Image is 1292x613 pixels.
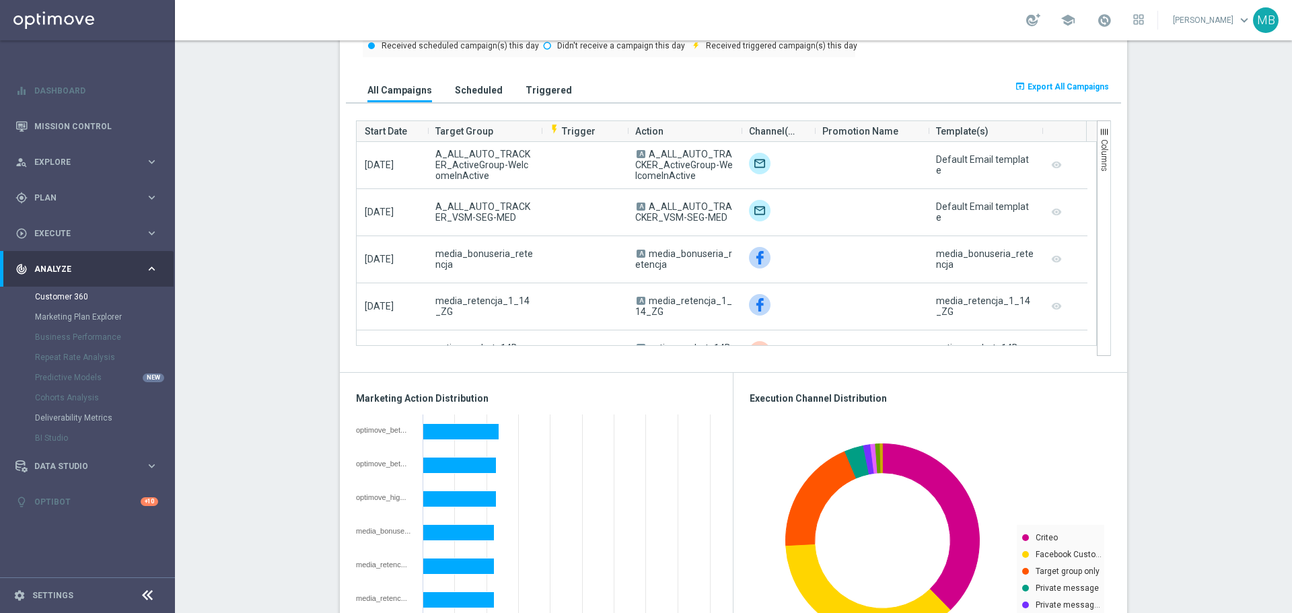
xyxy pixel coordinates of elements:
i: person_search [15,156,28,168]
span: Explore [34,158,145,166]
span: Analyze [34,265,145,273]
span: Export All Campaigns [1028,82,1109,92]
h3: Triggered [526,84,572,96]
span: A [637,203,645,211]
text: Private messag… [1036,600,1100,610]
img: Target group only [749,200,770,221]
i: play_circle_outline [15,227,28,240]
i: lightbulb [15,496,28,508]
div: Plan [15,192,145,204]
i: settings [13,589,26,602]
text: Criteo [1036,533,1058,542]
text: Target group only [1036,567,1100,576]
text: Facebook Custo… [1036,550,1102,559]
span: [DATE] [365,301,394,312]
div: MB [1253,7,1279,33]
button: Scheduled [452,77,506,102]
span: Channel(s) [749,118,795,145]
img: Facebook Custom Audience [749,294,770,316]
button: All Campaigns [364,77,435,102]
text: Private message [1036,583,1099,593]
i: keyboard_arrow_right [145,262,158,275]
a: Mission Control [34,108,158,144]
text: Received triggered campaign(s) this day [706,41,857,50]
i: track_changes [15,263,28,275]
div: Repeat Rate Analysis [35,347,174,367]
span: school [1061,13,1075,28]
button: person_search Explore keyboard_arrow_right [15,157,159,168]
div: media_bonuseria_retencja [936,248,1034,270]
h3: Marketing Action Distribution [356,392,717,404]
h3: All Campaigns [367,84,432,96]
div: media_retencja_1_14_ZG [356,561,413,569]
button: play_circle_outline Execute keyboard_arrow_right [15,228,159,239]
a: [PERSON_NAME]keyboard_arrow_down [1172,10,1253,30]
div: Data Studio [15,460,145,472]
div: media_retencja_1_14 [356,594,413,602]
span: Action [635,118,663,145]
span: media_bonuseria_retencja [635,248,732,270]
span: A_ALL_AUTO_TRACKER_VSM-SEG-MED [635,201,732,223]
div: Mission Control [15,108,158,144]
div: optimove_bet_1D_plus [356,460,413,468]
div: track_changes Analyze keyboard_arrow_right [15,264,159,275]
text: Received scheduled campaign(s) this day [382,41,539,50]
span: Columns [1100,139,1109,172]
div: Marketing Plan Explorer [35,307,174,327]
div: +10 [141,497,158,506]
button: equalizer Dashboard [15,85,159,96]
div: optimove_bet_14D_and_reg_30D [936,342,1034,364]
span: A [637,150,645,158]
span: keyboard_arrow_down [1237,13,1252,28]
span: Data Studio [34,462,145,470]
span: Execute [34,229,145,238]
span: Trigger [549,126,596,137]
h3: Scheduled [455,84,503,96]
span: A [637,344,645,352]
span: [DATE] [365,254,394,264]
div: NEW [143,373,164,382]
span: A [637,297,645,305]
div: Cohorts Analysis [35,388,174,408]
img: Criteo [749,341,770,363]
span: A_ALL_AUTO_TRACKER_ActiveGroup-WelcomeInActive [635,149,733,181]
i: open_in_browser [1015,81,1026,92]
div: Execute [15,227,145,240]
span: Template(s) [936,118,989,145]
button: open_in_browser Export All Campaigns [1013,77,1111,96]
span: A_ALL_AUTO_TRACKER_ActiveGroup-WelcomeInActive [435,149,533,181]
a: Deliverability Metrics [35,412,140,423]
i: keyboard_arrow_right [145,155,158,168]
span: Target Group [435,118,493,145]
div: Customer 360 [35,287,174,307]
div: Predictive Models [35,367,174,388]
text: Didn't receive a campaign this day [557,41,685,50]
a: Optibot [34,484,141,519]
span: A_ALL_AUTO_TRACKER_VSM-SEG-MED [435,201,533,223]
div: Explore [15,156,145,168]
span: optimove_bet_14D_and_reg_30D [635,342,731,364]
h3: Execution Channel Distribution [750,392,1111,404]
span: [DATE] [365,159,394,170]
i: equalizer [15,85,28,97]
span: media_bonuseria_retencja [435,248,533,270]
div: optimove_bet_14D_and_reg_30D [356,426,413,434]
div: Target group only [749,153,770,174]
div: Deliverability Metrics [35,408,174,428]
div: Analyze [15,263,145,275]
i: keyboard_arrow_right [145,191,158,204]
span: media_retencja_1_14_ZG [635,295,732,317]
span: Plan [34,194,145,202]
a: Marketing Plan Explorer [35,312,140,322]
div: optimove_high_value [356,493,413,501]
span: optimove_bet_14D_and_reg_30D [435,342,533,364]
a: Customer 360 [35,291,140,302]
div: Default Email template [936,154,1034,176]
a: Dashboard [34,73,158,108]
button: lightbulb Optibot +10 [15,497,159,507]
